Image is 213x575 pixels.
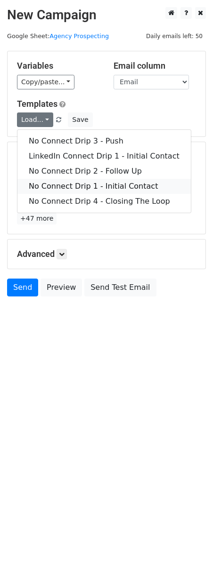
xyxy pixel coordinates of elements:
a: Send [7,279,38,296]
h5: Advanced [17,249,196,259]
button: Save [68,112,92,127]
a: Agency Prospecting [49,32,109,40]
a: LinkedIn Connect Drip 1 - Initial Contact [17,149,191,164]
small: Google Sheet: [7,32,109,40]
a: Preview [41,279,82,296]
h2: New Campaign [7,7,206,23]
iframe: Chat Widget [166,530,213,575]
a: +47 more [17,213,57,224]
a: No Connect Drip 2 - Follow Up [17,164,191,179]
a: Daily emails left: 50 [143,32,206,40]
h5: Variables [17,61,99,71]
h5: Email column [114,61,196,71]
a: Copy/paste... [17,75,74,89]
a: No Connect Drip 4 - Closing The Loop [17,194,191,209]
a: Send Test Email [84,279,156,296]
a: Load... [17,112,53,127]
span: Daily emails left: 50 [143,31,206,41]
a: No Connect Drip 3 - Push [17,134,191,149]
a: No Connect Drip 1 - Initial Contact [17,179,191,194]
a: Templates [17,99,57,109]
